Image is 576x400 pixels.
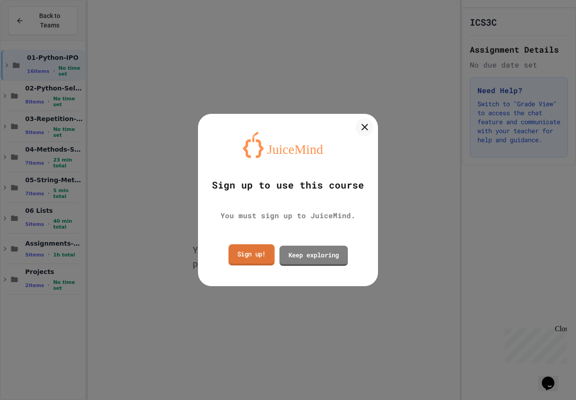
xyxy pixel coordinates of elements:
[212,178,364,193] div: Sign up to use this course
[4,4,62,57] div: Chat with us now!Close
[279,246,348,266] a: Keep exploring
[229,244,275,265] a: Sign up!
[220,210,355,221] div: You must sign up to JuiceMind.
[243,132,333,158] img: logo-orange.svg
